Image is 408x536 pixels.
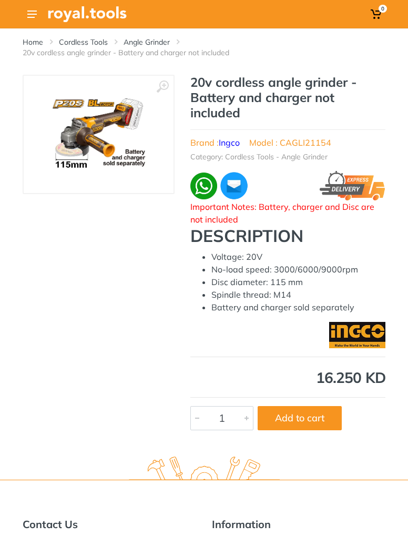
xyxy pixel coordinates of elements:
li: Spindle thread: M14 [211,288,385,301]
img: Royal Tools - 20v cordless angle grinder - Battery and charger not included [50,86,147,183]
li: No-load speed: 3000/6000/9000rpm [211,263,385,276]
a: Ingco [219,137,240,148]
h5: Contact Us [23,518,196,531]
h5: Information [212,518,385,531]
li: Model : CAGLI21154 [249,136,331,149]
li: Disc diameter: 115 mm [211,276,385,288]
img: Ingco [329,322,385,348]
img: express.png [320,171,385,200]
img: wa.webp [190,173,217,199]
a: Home [23,37,43,47]
li: Category: Cordless Tools - Angle Grinder [190,151,328,163]
li: 20v cordless angle grinder - Battery and charger not included [23,47,245,58]
li: Brand : [190,136,240,149]
span: 0 [379,5,387,13]
h2: DESCRIPTION [190,226,385,246]
img: ma.webp [219,171,249,200]
span: Important Notes: Battery, charger and Disc are﻿ not included [190,201,374,225]
h1: 20v cordless angle grinder - Battery and charger not included [190,75,385,120]
nav: breadcrumb [23,37,385,58]
button: Add to cart [258,406,342,430]
li: Battery and charger sold separately [211,301,385,313]
div: 16.250 KD [190,367,385,389]
a: 0 [368,5,385,24]
a: Angle Grinder [124,37,170,47]
img: Royal Tools Logo [48,6,127,22]
img: royal.tools Logo [129,457,280,486]
li: Voltage: 20V [211,250,385,263]
a: Cordless Tools [59,37,108,47]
